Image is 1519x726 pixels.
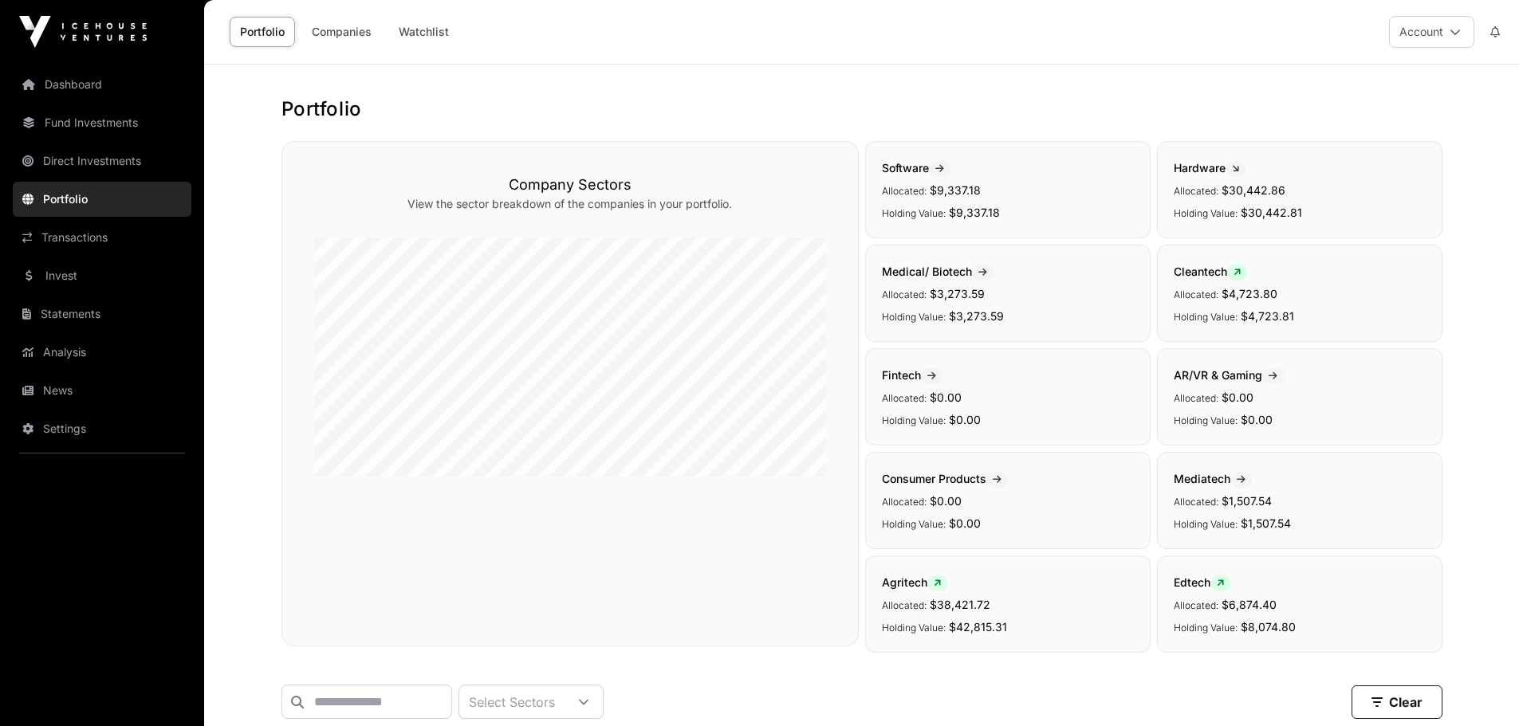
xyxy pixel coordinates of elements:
[13,411,191,446] a: Settings
[13,182,191,217] a: Portfolio
[301,17,382,47] a: Companies
[1222,183,1285,197] span: $30,442.86
[882,472,1008,485] span: Consumer Products
[882,288,927,300] span: Allocated:
[1174,496,1218,508] span: Allocated:
[882,161,950,175] span: Software
[882,185,927,197] span: Allocated:
[13,105,191,140] a: Fund Investments
[1174,311,1238,323] span: Holding Value:
[230,17,295,47] a: Portfolio
[1241,516,1291,530] span: $1,507.54
[1222,390,1253,404] span: $0.00
[949,620,1007,634] span: $42,815.31
[882,599,927,611] span: Allocated:
[1174,575,1230,589] span: Edtech
[314,196,826,212] p: View the sector breakdown of the companies in your portfolio.
[1389,16,1474,48] button: Account
[930,598,990,611] span: $38,421.72
[1174,599,1218,611] span: Allocated:
[949,309,1004,323] span: $3,273.59
[1174,288,1218,300] span: Allocated:
[1174,185,1218,197] span: Allocated:
[882,518,946,530] span: Holding Value:
[281,96,1442,122] h1: Portfolio
[1174,472,1252,485] span: Mediatech
[1174,265,1247,278] span: Cleantech
[13,296,191,332] a: Statements
[930,287,985,300] span: $3,273.59
[882,311,946,323] span: Holding Value:
[1241,620,1296,634] span: $8,074.80
[13,258,191,293] a: Invest
[882,392,927,404] span: Allocated:
[882,368,942,382] span: Fintech
[949,516,981,530] span: $0.00
[13,220,191,255] a: Transactions
[459,685,565,718] div: Select Sectors
[949,206,1000,219] span: $9,337.18
[1241,413,1273,426] span: $0.00
[1222,598,1277,611] span: $6,874.40
[882,575,947,589] span: Agritech
[1174,414,1238,426] span: Holding Value:
[1174,392,1218,404] span: Allocated:
[1174,622,1238,634] span: Holding Value:
[1174,518,1238,530] span: Holding Value:
[13,67,191,102] a: Dashboard
[314,174,826,196] h3: Company Sectors
[1241,309,1294,323] span: $4,723.81
[930,183,981,197] span: $9,337.18
[882,265,994,278] span: Medical/ Biotech
[882,496,927,508] span: Allocated:
[13,373,191,408] a: News
[1222,287,1277,300] span: $4,723.80
[13,335,191,370] a: Analysis
[13,143,191,179] a: Direct Investments
[930,390,962,404] span: $0.00
[19,16,147,48] img: Icehouse Ventures Logo
[1222,494,1272,508] span: $1,507.54
[1352,685,1442,719] button: Clear
[882,207,946,219] span: Holding Value:
[1174,368,1284,382] span: AR/VR & Gaming
[1241,206,1302,219] span: $30,442.81
[388,17,459,47] a: Watchlist
[949,413,981,426] span: $0.00
[882,622,946,634] span: Holding Value:
[1174,161,1246,175] span: Hardware
[882,414,946,426] span: Holding Value:
[930,494,962,508] span: $0.00
[1174,207,1238,219] span: Holding Value:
